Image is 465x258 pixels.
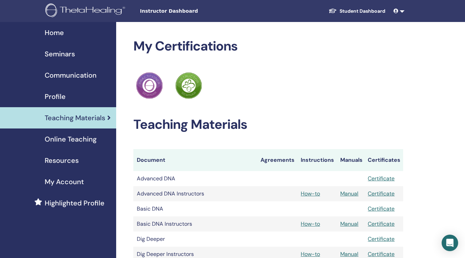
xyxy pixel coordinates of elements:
div: Open Intercom Messenger [442,235,458,251]
img: Practitioner [136,72,163,99]
a: How-to [301,250,320,258]
a: How-to [301,190,320,197]
td: Advanced DNA [133,171,257,186]
img: Practitioner [175,72,202,99]
span: Home [45,27,64,38]
a: Certificate [368,250,395,258]
td: Advanced DNA Instructors [133,186,257,201]
span: Highlighted Profile [45,198,104,208]
th: Certificates [364,149,403,171]
span: My Account [45,177,84,187]
h2: Teaching Materials [133,117,403,133]
a: Student Dashboard [323,5,391,18]
td: Dig Deeper [133,232,257,247]
span: Instructor Dashboard [140,8,243,15]
a: Manual [340,190,358,197]
a: Certificate [368,205,395,212]
td: Basic DNA Instructors [133,216,257,232]
h2: My Certifications [133,38,403,54]
span: Communication [45,70,97,80]
span: Seminars [45,49,75,59]
th: Agreements [257,149,297,171]
th: Manuals [337,149,364,171]
span: Teaching Materials [45,113,105,123]
a: How-to [301,220,320,227]
a: Certificate [368,235,395,243]
a: Certificate [368,175,395,182]
a: Certificate [368,220,395,227]
img: logo.png [45,3,128,19]
span: Online Teaching [45,134,97,144]
a: Manual [340,220,358,227]
span: Resources [45,155,79,166]
span: Profile [45,91,66,102]
td: Basic DNA [133,201,257,216]
a: Certificate [368,190,395,197]
img: graduation-cap-white.svg [329,8,337,14]
th: Instructions [297,149,337,171]
th: Document [133,149,257,171]
a: Manual [340,250,358,258]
